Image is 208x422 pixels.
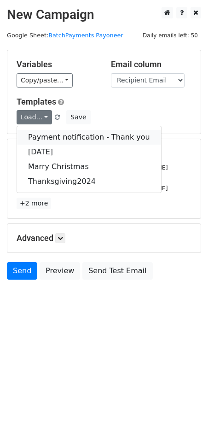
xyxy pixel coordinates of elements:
[162,378,208,422] iframe: Chat Widget
[17,145,161,159] a: [DATE]
[17,174,161,189] a: Thanksgiving2024
[17,130,161,145] a: Payment notification - Thank you
[7,262,37,280] a: Send
[17,97,56,106] a: Templates
[66,110,90,124] button: Save
[111,59,191,70] h5: Email column
[17,159,161,174] a: Marry Christmas
[40,262,80,280] a: Preview
[82,262,152,280] a: Send Test Email
[17,198,51,209] a: +2 more
[7,7,201,23] h2: New Campaign
[139,30,201,41] span: Daily emails left: 50
[48,32,123,39] a: BatchPayments Payoneer
[17,73,73,88] a: Copy/paste...
[7,32,123,39] small: Google Sheet:
[17,59,97,70] h5: Variables
[17,233,191,243] h5: Advanced
[139,32,201,39] a: Daily emails left: 50
[17,185,168,192] small: [PERSON_NAME][EMAIL_ADDRESS][DOMAIN_NAME]
[17,110,52,124] a: Load...
[17,164,168,171] small: [PERSON_NAME][EMAIL_ADDRESS][DOMAIN_NAME]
